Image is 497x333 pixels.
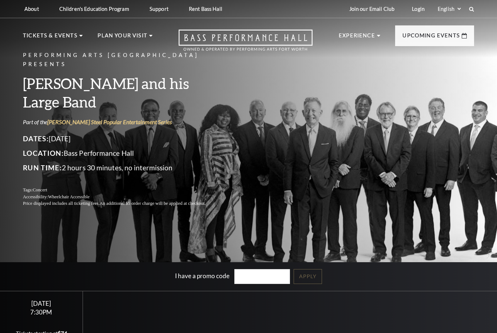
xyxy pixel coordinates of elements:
span: Run Time: [23,163,62,172]
p: Price displayed includes all ticketing fees. [23,200,223,207]
p: 2 hours 30 minutes, no intermission [23,162,223,174]
p: Tags: [23,187,223,194]
span: Dates: [23,134,49,143]
label: I have a promo code [175,272,230,280]
span: Wheelchair Accessible [48,194,90,199]
p: Part of the [23,118,223,126]
h3: [PERSON_NAME] and his Large Band [23,74,223,111]
p: Children's Education Program [59,6,129,12]
p: About [24,6,39,12]
select: Select: [436,5,462,12]
p: Experience [339,31,375,44]
span: An additional $5 order charge will be applied at checkout. [100,201,206,206]
p: [DATE] [23,133,223,145]
p: Plan Your Visit [98,31,147,44]
span: Location: [23,149,64,157]
p: Support [150,6,168,12]
div: 7:30PM [9,309,74,315]
p: Upcoming Events [402,31,460,44]
a: [PERSON_NAME] Steel Popular Entertainment Series [47,118,172,125]
p: Tickets & Events [23,31,77,44]
p: Performing Arts [GEOGRAPHIC_DATA] Presents [23,51,223,69]
p: Rent Bass Hall [189,6,222,12]
span: Concert [33,187,47,192]
div: [DATE] [9,300,74,307]
p: Accessibility: [23,194,223,200]
p: Bass Performance Hall [23,147,223,159]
